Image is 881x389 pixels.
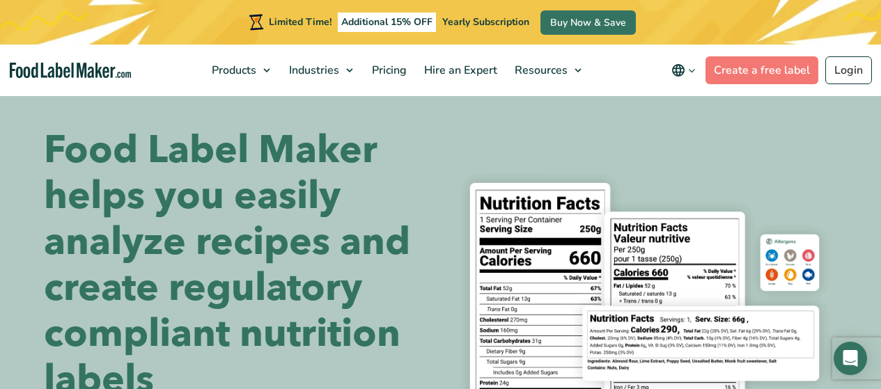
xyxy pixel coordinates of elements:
[281,45,360,96] a: Industries
[285,63,341,78] span: Industries
[540,10,636,35] a: Buy Now & Save
[269,15,332,29] span: Limited Time!
[420,63,499,78] span: Hire an Expert
[834,342,867,375] div: Open Intercom Messenger
[506,45,588,96] a: Resources
[825,56,872,84] a: Login
[364,45,412,96] a: Pricing
[368,63,408,78] span: Pricing
[442,15,529,29] span: Yearly Subscription
[203,45,277,96] a: Products
[338,13,436,32] span: Additional 15% OFF
[416,45,503,96] a: Hire an Expert
[208,63,258,78] span: Products
[510,63,569,78] span: Resources
[705,56,818,84] a: Create a free label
